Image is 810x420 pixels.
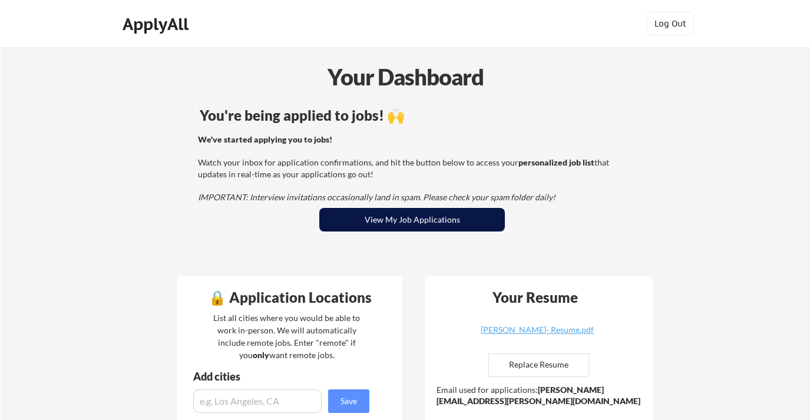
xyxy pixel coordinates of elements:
[437,385,640,406] strong: [PERSON_NAME][EMAIL_ADDRESS][PERSON_NAME][DOMAIN_NAME]
[206,312,368,361] div: List all cities where you would be able to work in-person. We will automatically include remote j...
[467,326,607,344] a: [PERSON_NAME]- Resume.pdf
[198,134,623,203] div: Watch your inbox for application confirmations, and hit the button below to access your that upda...
[328,389,369,413] button: Save
[467,326,607,334] div: [PERSON_NAME]- Resume.pdf
[198,134,332,144] strong: We've started applying you to jobs!
[319,208,505,232] button: View My Job Applications
[647,12,694,35] button: Log Out
[518,157,594,167] strong: personalized job list
[180,290,399,305] div: 🔒 Application Locations
[477,290,593,305] div: Your Resume
[1,60,810,94] div: Your Dashboard
[193,371,372,382] div: Add cities
[198,192,556,202] em: IMPORTANT: Interview invitations occasionally land in spam. Please check your spam folder daily!
[253,350,269,360] strong: only
[193,389,322,413] input: e.g. Los Angeles, CA
[123,14,192,34] div: ApplyAll
[200,108,624,123] div: You're being applied to jobs! 🙌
